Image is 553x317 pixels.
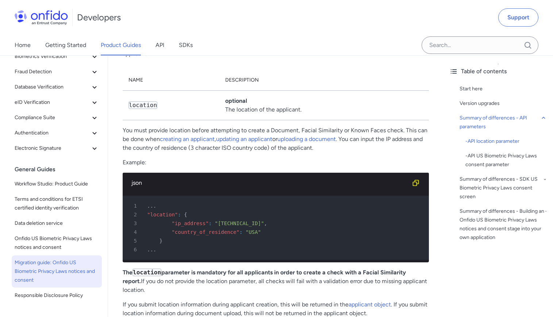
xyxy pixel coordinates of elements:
[12,255,102,287] a: Migration guide: Onfido US Biometric Privacy Laws notices and consent
[15,98,90,107] span: eID Verification
[12,177,102,191] a: Workflow Studio: Product Guide
[12,141,102,156] button: Electronic Signature
[209,220,212,226] span: :
[15,258,99,285] span: Migration guide: Onfido US Biometric Privacy Laws notices and consent
[126,236,142,245] span: 5
[160,238,162,244] span: }
[15,83,90,91] span: Database Verification
[179,35,193,55] a: SDKs
[172,229,239,235] span: "country_of_residence"
[422,36,538,54] input: Onfido search input field
[126,210,142,219] span: 2
[128,101,157,109] code: location
[147,212,178,218] span: "location"
[172,220,208,226] span: "ip_address"
[123,268,429,294] p: If you do not provide the location parameter, all checks will fail with a validation error due to...
[15,67,90,76] span: Fraud Detection
[498,8,538,27] a: Support
[460,114,547,131] a: Summary of differences - API parameters
[184,212,187,218] span: {
[15,234,99,252] span: Onfido US Biometric Privacy Laws notices and consent
[178,212,181,218] span: :
[460,207,547,242] a: Summary of differences - Building an Onfido US Biometric Privacy Laws notices and consent stage i...
[465,152,547,169] a: -API US Biometric Privacy Laws consent parameter
[12,192,102,215] a: Terms and conditions for ETSI certified identity verification
[15,10,68,25] img: Onfido Logo
[123,70,219,91] th: Name
[45,35,86,55] a: Getting Started
[15,52,90,61] span: Biometrics Verification
[225,97,247,104] strong: optional
[12,231,102,255] a: Onfido US Biometric Privacy Laws notices and consent
[15,144,90,153] span: Electronic Signature
[449,67,547,76] div: Table of contents
[215,220,264,226] span: "[TECHNICAL_ID]"
[408,176,423,190] button: Copy code snippet button
[147,203,156,209] span: ...
[15,195,99,212] span: Terms and conditions for ETSI certified identity verification
[126,219,142,228] span: 3
[123,158,429,167] p: Example:
[465,137,547,146] a: -API location parameter
[246,229,261,235] span: "USA"
[77,12,121,23] h1: Developers
[12,80,102,94] button: Database Verification
[15,129,90,137] span: Authentication
[126,245,142,254] span: 6
[12,288,102,303] a: Responsible Disclosure Policy
[216,136,272,142] a: updating an applicant
[133,269,161,276] code: location
[126,228,142,236] span: 4
[460,175,547,201] a: Summary of differences - SDK US Biometric Privacy Laws consent screen
[101,35,141,55] a: Product Guides
[160,136,215,142] a: creating an applicant
[15,180,99,188] span: Workflow Studio: Product Guide
[460,99,547,108] a: Version upgrades
[219,70,429,91] th: Description
[15,291,99,300] span: Responsible Disclosure Policy
[12,64,102,79] button: Fraud Detection
[15,113,90,122] span: Compliance Suite
[126,201,142,210] span: 1
[12,95,102,110] button: eID Verification
[465,152,547,169] div: - API US Biometric Privacy Laws consent parameter
[12,216,102,231] a: Data deletion service
[239,229,242,235] span: :
[277,136,336,142] a: uploading a document
[219,90,429,120] td: The location of the applicant.
[15,219,99,228] span: Data deletion service
[12,126,102,140] button: Authentication
[15,35,31,55] a: Home
[12,110,102,125] button: Compliance Suite
[12,49,102,64] button: Biometrics Verification
[123,126,429,152] p: You must provide location before attempting to create a Document, Facial Similarity or Known Face...
[123,269,406,285] strong: The parameter is mandatory for all applicants in order to create a check with a Facial Similarity...
[131,179,408,187] div: json
[155,35,164,55] a: API
[349,301,391,308] a: applicant object
[15,162,105,177] div: General Guides
[465,137,547,146] div: - API location parameter
[460,85,547,93] a: Start here
[264,220,267,226] span: ,
[147,247,156,253] span: ...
